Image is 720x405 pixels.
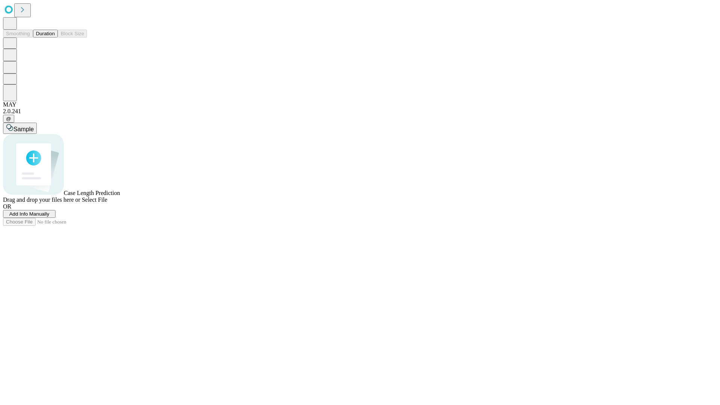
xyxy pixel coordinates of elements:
[3,203,11,210] span: OR
[58,30,87,37] button: Block Size
[3,108,717,115] div: 2.0.241
[6,116,11,121] span: @
[3,115,14,123] button: @
[9,211,49,217] span: Add Info Manually
[13,126,34,132] span: Sample
[3,101,717,108] div: MAY
[3,196,80,203] span: Drag and drop your files here or
[33,30,58,37] button: Duration
[64,190,120,196] span: Case Length Prediction
[82,196,107,203] span: Select File
[3,30,33,37] button: Smoothing
[3,210,55,218] button: Add Info Manually
[3,123,37,134] button: Sample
